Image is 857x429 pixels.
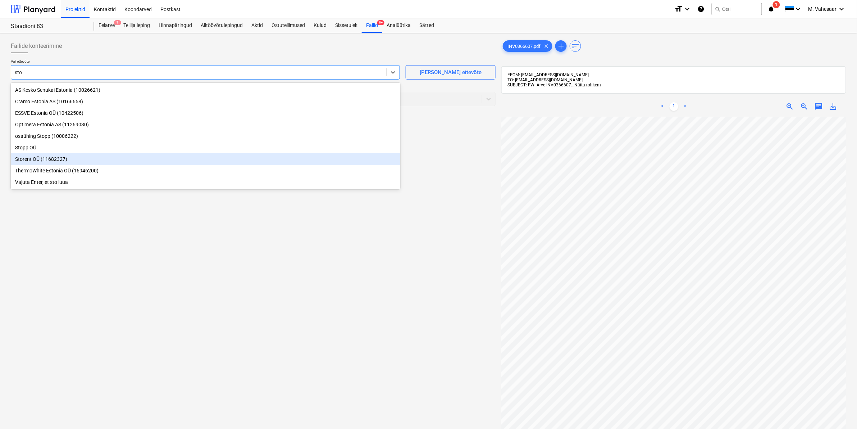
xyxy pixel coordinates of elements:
span: zoom_in [786,102,794,111]
span: add [557,42,565,50]
div: osaühing Stopp (10006222) [11,130,400,142]
div: INV0366607.pdf [503,40,552,52]
a: Tellija leping [119,18,154,33]
i: Abikeskus [697,5,705,13]
span: ... [571,82,601,87]
button: [PERSON_NAME] ettevõte [406,65,496,80]
div: Eelarve [94,18,119,33]
div: AS Kesko Senukai Estonia (10026621) [11,84,400,96]
div: ESSVE Estonia OÜ (10422506) [11,107,400,119]
div: Failid [362,18,382,33]
span: INV0366607.pdf [503,44,545,49]
span: Näita rohkem [574,82,601,87]
div: [PERSON_NAME] ettevõte [420,68,482,77]
a: Previous page [658,102,667,111]
button: Otsi [712,3,762,15]
a: Eelarve7 [94,18,119,33]
a: Failid9+ [362,18,382,33]
span: 7 [114,20,121,25]
a: Next page [681,102,690,111]
a: Alltöövõtulepingud [196,18,247,33]
a: Ostutellimused [267,18,309,33]
span: TO: [EMAIL_ADDRESS][DOMAIN_NAME] [507,77,583,82]
a: Hinnapäringud [154,18,196,33]
a: Kulud [309,18,331,33]
i: keyboard_arrow_down [838,5,846,13]
div: ThermoWhite Estonia OÜ (16946200) [11,165,400,176]
a: Sätted [415,18,438,33]
a: Sissetulek [331,18,362,33]
a: Analüütika [382,18,415,33]
p: Vali ettevõte [11,59,400,65]
span: sort [571,42,580,50]
div: Vajuta Enter, et sto luua [11,176,400,188]
span: zoom_out [800,102,809,111]
div: Staadioni 83 [11,23,86,30]
span: 9+ [377,20,384,25]
i: notifications [768,5,775,13]
a: Page 1 is your current page [670,102,678,111]
span: 1 [773,1,780,8]
div: Storent OÜ (11682327) [11,153,400,165]
span: FROM: [EMAIL_ADDRESS][DOMAIN_NAME] [507,72,589,77]
a: Aktid [247,18,267,33]
span: M. Vahesaar [808,6,837,12]
i: keyboard_arrow_down [794,5,803,13]
span: chat [815,102,823,111]
div: Cramo Estonia AS (10166658) [11,96,400,107]
span: SUBJECT: FW: Arve INV0366607 [507,82,571,87]
span: save_alt [829,102,838,111]
i: format_size [674,5,683,13]
div: Stopp OÜ [11,142,400,153]
i: keyboard_arrow_down [683,5,692,13]
span: clear [542,42,551,50]
span: search [715,6,721,12]
span: Failide konteerimine [11,42,62,50]
div: Optimera Estonia AS (11269030) [11,119,400,130]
